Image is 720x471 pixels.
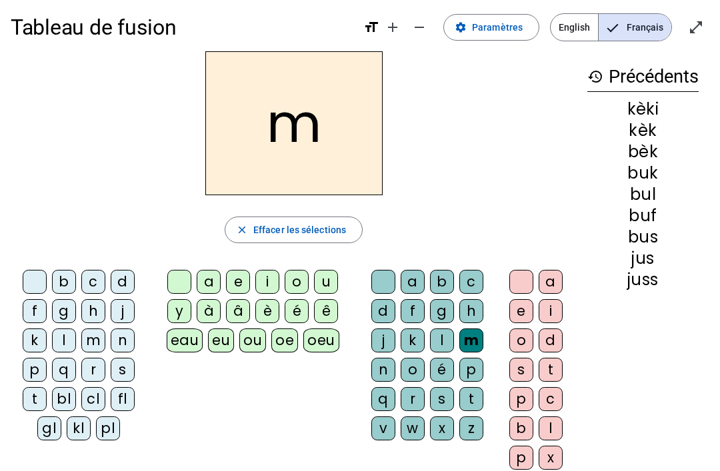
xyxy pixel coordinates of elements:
div: m [459,328,483,352]
mat-icon: remove [411,19,427,35]
div: e [509,299,533,323]
div: bus [587,229,699,245]
div: jus [587,250,699,266]
div: f [401,299,425,323]
div: s [430,387,454,411]
div: r [81,358,105,382]
button: Paramètres [443,14,539,41]
div: kèki [587,101,699,117]
div: é [285,299,309,323]
div: t [459,387,483,411]
div: é [430,358,454,382]
span: Paramètres [472,19,523,35]
div: b [430,270,454,294]
span: Français [599,14,671,41]
div: c [459,270,483,294]
div: buf [587,208,699,224]
mat-icon: settings [455,21,467,33]
div: gl [37,416,61,440]
div: j [111,299,135,323]
div: o [285,270,309,294]
mat-icon: add [385,19,401,35]
div: â [226,299,250,323]
mat-icon: close [236,224,248,236]
div: g [430,299,454,323]
div: buk [587,165,699,181]
div: bl [52,387,76,411]
button: Diminuer la taille de la police [406,14,433,41]
div: c [539,387,563,411]
div: bul [587,187,699,203]
div: e [226,270,250,294]
h1: Tableau de fusion [11,6,353,49]
div: v [371,416,395,440]
div: n [111,328,135,352]
div: y [167,299,191,323]
div: j [371,328,395,352]
div: ê [314,299,338,323]
div: d [539,328,563,352]
div: n [371,358,395,382]
div: c [81,270,105,294]
mat-button-toggle-group: Language selection [550,13,672,41]
div: kèk [587,123,699,139]
div: k [401,328,425,352]
div: pl [96,416,120,440]
mat-icon: open_in_full [688,19,704,35]
div: x [539,446,563,470]
div: f [23,299,47,323]
div: juss [587,272,699,288]
div: i [539,299,563,323]
div: q [371,387,395,411]
div: oe [271,328,298,352]
div: l [539,416,563,440]
div: oeu [303,328,339,352]
div: o [509,328,533,352]
div: u [314,270,338,294]
div: s [111,358,135,382]
div: t [539,358,563,382]
div: a [401,270,425,294]
div: x [430,416,454,440]
div: a [539,270,563,294]
div: d [371,299,395,323]
div: z [459,416,483,440]
h2: m [205,51,383,195]
mat-icon: format_size [363,19,379,35]
div: b [52,270,76,294]
div: eau [167,328,203,352]
div: w [401,416,425,440]
div: bèk [587,144,699,160]
div: q [52,358,76,382]
div: cl [81,387,105,411]
div: l [430,328,454,352]
div: eu [208,328,234,352]
div: s [509,358,533,382]
div: o [401,358,425,382]
div: g [52,299,76,323]
div: à [197,299,221,323]
div: h [459,299,483,323]
div: kl [67,416,91,440]
div: p [459,358,483,382]
div: l [52,328,76,352]
div: p [509,446,533,470]
span: Effacer les sélections [253,222,346,238]
div: è [255,299,279,323]
mat-icon: history [587,69,603,85]
div: a [197,270,221,294]
div: fl [111,387,135,411]
div: i [255,270,279,294]
button: Augmenter la taille de la police [379,14,406,41]
div: d [111,270,135,294]
div: r [401,387,425,411]
div: h [81,299,105,323]
div: p [23,358,47,382]
button: Entrer en plein écran [683,14,709,41]
div: k [23,328,47,352]
div: t [23,387,47,411]
div: m [81,328,105,352]
div: ou [239,328,266,352]
div: p [509,387,533,411]
button: Effacer les sélections [225,217,363,243]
